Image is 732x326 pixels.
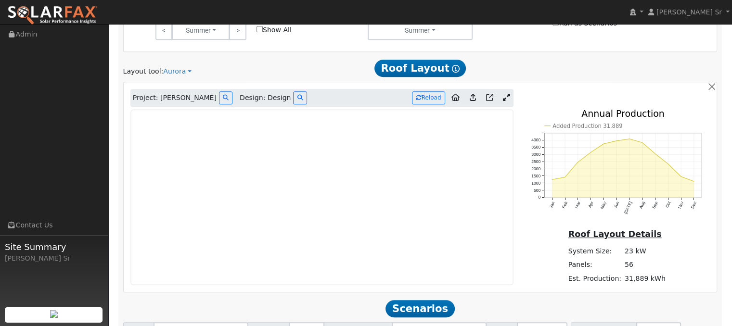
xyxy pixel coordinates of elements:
[538,195,540,200] text: 0
[548,201,555,209] text: Jan
[257,25,292,35] label: Show All
[5,253,103,263] div: [PERSON_NAME] Sr
[534,188,541,193] text: 500
[552,123,622,129] text: Added Production 31,889
[448,90,463,106] a: Aurora to Home
[385,300,454,317] span: Scenarios
[452,65,460,73] i: Show Help
[577,162,578,163] circle: onclick=""
[655,153,656,154] circle: onclick=""
[551,179,552,180] circle: onclick=""
[500,91,514,105] a: Expand Aurora window
[466,90,480,106] a: Upload consumption to Aurora project
[623,245,667,258] td: 23 kW
[368,21,473,40] button: Summer
[566,272,623,285] td: Est. Production:
[531,145,540,150] text: 3500
[590,151,591,153] circle: onclick=""
[133,93,217,103] span: Project: [PERSON_NAME]
[564,176,565,178] circle: onclick=""
[531,138,540,142] text: 4000
[651,201,659,209] text: Sep
[7,5,98,25] img: SolarFax
[638,201,646,209] text: Aug
[680,176,681,177] circle: onclick=""
[163,66,192,76] a: Aurora
[581,108,665,119] text: Annual Production
[616,140,617,141] circle: onclick=""
[599,201,607,210] text: May
[656,8,722,16] span: [PERSON_NAME] Sr
[172,21,230,40] button: Summer
[50,310,58,318] img: retrieve
[623,272,667,285] td: 31,889 kWh
[531,166,540,171] text: 2000
[690,201,698,210] text: Dec
[566,245,623,258] td: System Size:
[240,93,291,103] span: Design: Design
[374,60,466,77] span: Roof Layout
[123,67,164,75] span: Layout tool:
[623,258,667,272] td: 56
[693,181,694,182] circle: onclick=""
[623,201,633,215] text: [DATE]
[531,174,540,178] text: 1500
[587,201,594,208] text: Apr
[561,201,568,209] text: Feb
[155,21,172,40] a: <
[613,201,620,209] text: Jun
[629,138,630,139] circle: onclick=""
[566,258,623,272] td: Panels:
[412,91,445,104] button: Reload
[668,163,669,165] circle: onclick=""
[531,181,540,186] text: 1000
[642,142,643,143] circle: onclick=""
[5,240,103,253] span: Site Summary
[482,90,497,106] a: Open in Aurora
[531,159,540,164] text: 2500
[574,201,581,209] text: Mar
[229,21,246,40] a: >
[603,143,604,145] circle: onclick=""
[677,201,685,210] text: Nov
[257,26,263,32] input: Show All
[531,152,540,157] text: 3000
[665,201,672,209] text: Oct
